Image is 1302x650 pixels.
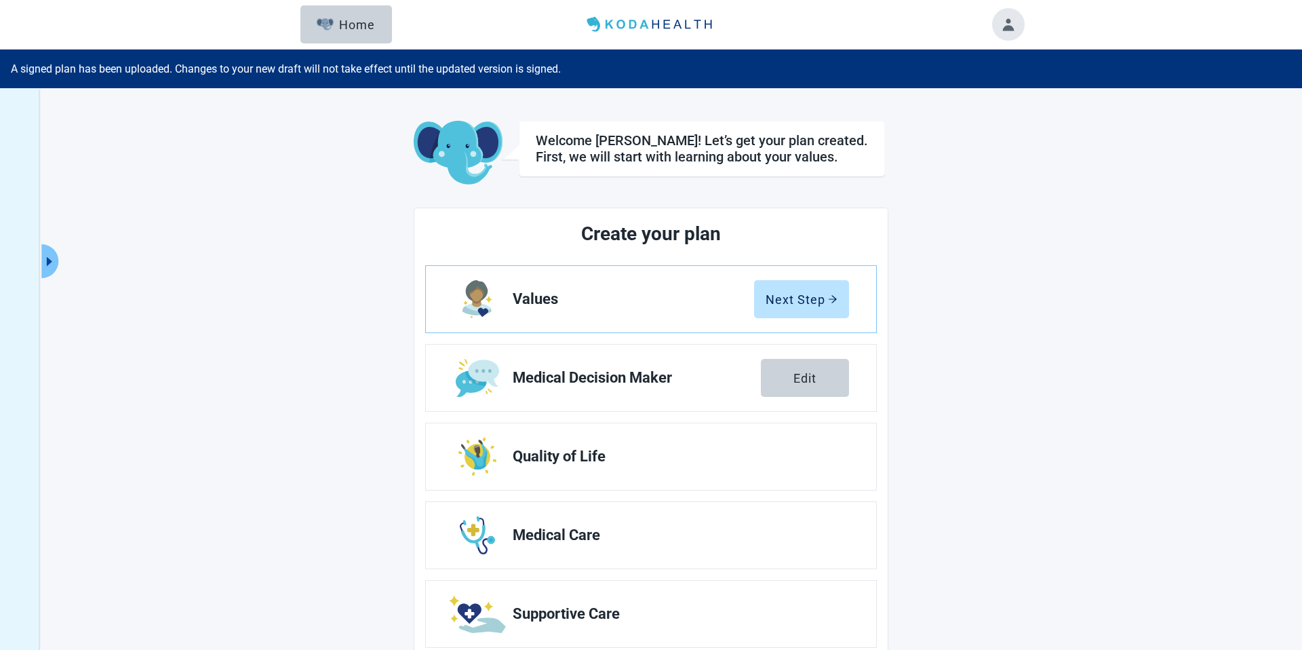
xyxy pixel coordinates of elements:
[513,370,761,386] span: Medical Decision Maker
[828,294,837,304] span: arrow-right
[317,18,334,31] img: Elephant
[41,244,58,278] button: Expand menu
[414,121,502,186] img: Koda Elephant
[426,581,876,647] a: Edit Supportive Care section
[581,14,721,35] img: Koda Health
[426,266,876,332] a: Edit Values section
[513,606,838,622] span: Supportive Care
[513,527,838,543] span: Medical Care
[513,291,754,307] span: Values
[536,132,868,165] div: Welcome [PERSON_NAME]! Let’s get your plan created. First, we will start with learning about your...
[992,8,1025,41] button: Toggle account menu
[754,280,849,318] button: Next Steparrow-right
[761,359,849,397] button: Edit
[513,448,838,465] span: Quality of Life
[43,255,56,268] span: caret-right
[426,345,876,411] a: Edit Medical Decision Maker section
[766,292,837,306] div: Next Step
[476,219,826,249] h2: Create your plan
[426,502,876,569] a: Edit Medical Care section
[317,18,375,31] div: Home
[300,5,392,43] button: ElephantHome
[426,423,876,490] a: Edit Quality of Life section
[793,371,816,385] div: Edit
